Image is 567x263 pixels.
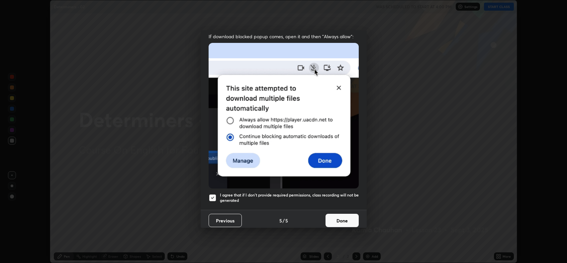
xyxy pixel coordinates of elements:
h4: 5 [285,217,288,224]
button: Done [326,214,359,227]
h5: I agree that if I don't provide required permissions, class recording will not be generated [220,193,359,203]
span: If download blocked popup comes, open it and then "Always allow": [209,33,359,40]
h4: / [283,217,285,224]
img: downloads-permission-blocked.gif [209,43,359,188]
button: Previous [209,214,242,227]
h4: 5 [279,217,282,224]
